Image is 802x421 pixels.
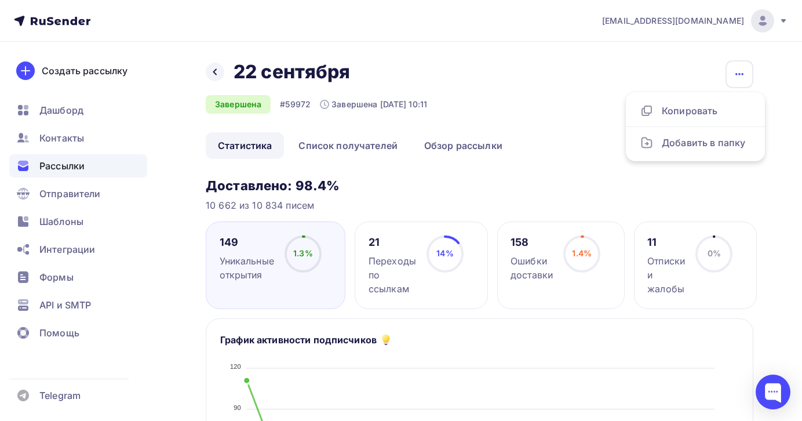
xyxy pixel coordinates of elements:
[206,132,284,159] a: Статистика
[220,333,377,347] h5: График активности подписчиков
[602,15,744,27] span: [EMAIL_ADDRESS][DOMAIN_NAME]
[602,9,788,32] a: [EMAIL_ADDRESS][DOMAIN_NAME]
[206,198,753,212] div: 10 662 из 10 834 писем
[511,254,553,282] div: Ошибки доставки
[220,235,274,249] div: 149
[39,389,81,402] span: Telegram
[9,182,147,205] a: Отправители
[234,404,241,411] tspan: 90
[640,104,751,118] div: Копировать
[511,235,553,249] div: 158
[647,254,685,296] div: Отписки и жалобы
[42,64,127,78] div: Создать рассылку
[39,131,84,145] span: Контакты
[9,266,147,289] a: Формы
[436,248,453,258] span: 14%
[9,126,147,150] a: Контакты
[39,326,79,340] span: Помощь
[39,298,91,312] span: API и SMTP
[39,270,74,284] span: Формы
[9,99,147,122] a: Дашборд
[220,254,274,282] div: Уникальные открытия
[412,132,515,159] a: Обзор рассылки
[640,136,751,150] div: Добавить в папку
[647,235,685,249] div: 11
[39,103,83,117] span: Дашборд
[286,132,410,159] a: Список получателей
[39,242,95,256] span: Интеграции
[293,248,313,258] span: 1.3%
[280,99,311,110] div: #59972
[369,254,416,296] div: Переходы по ссылкам
[39,215,83,228] span: Шаблоны
[9,210,147,233] a: Шаблоны
[234,60,351,84] h2: 22 сентября
[572,248,592,258] span: 1.4%
[39,159,85,173] span: Рассылки
[206,95,271,114] div: Завершена
[206,177,753,194] h3: Доставлено: 98.4%
[708,248,721,258] span: 0%
[320,99,427,110] div: Завершена [DATE] 10:11
[369,235,416,249] div: 21
[39,187,101,201] span: Отправители
[230,363,241,370] tspan: 120
[9,154,147,177] a: Рассылки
